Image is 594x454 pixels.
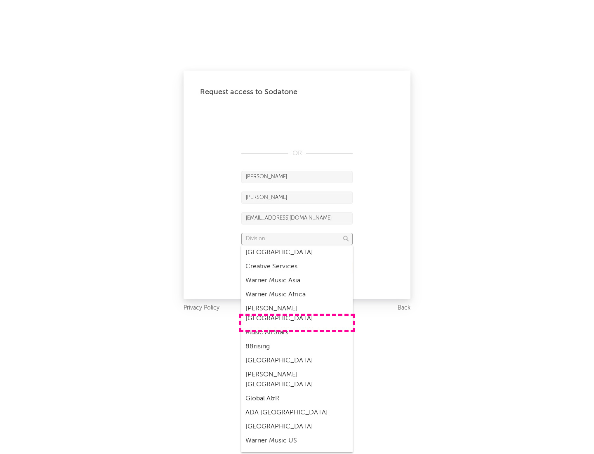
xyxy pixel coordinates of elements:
[398,303,410,313] a: Back
[241,340,353,354] div: 88rising
[241,302,353,326] div: [PERSON_NAME] [GEOGRAPHIC_DATA]
[241,434,353,448] div: Warner Music US
[241,149,353,158] div: OR
[184,303,219,313] a: Privacy Policy
[241,392,353,406] div: Global A&R
[200,87,394,97] div: Request access to Sodatone
[241,368,353,392] div: [PERSON_NAME] [GEOGRAPHIC_DATA]
[241,274,353,288] div: Warner Music Asia
[241,406,353,420] div: ADA [GEOGRAPHIC_DATA]
[241,260,353,274] div: Creative Services
[241,233,353,245] input: Division
[241,192,353,204] input: Last Name
[241,326,353,340] div: Music All Stars
[241,212,353,225] input: Email
[241,246,353,260] div: [GEOGRAPHIC_DATA]
[241,171,353,183] input: First Name
[241,354,353,368] div: [GEOGRAPHIC_DATA]
[241,420,353,434] div: [GEOGRAPHIC_DATA]
[241,288,353,302] div: Warner Music Africa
